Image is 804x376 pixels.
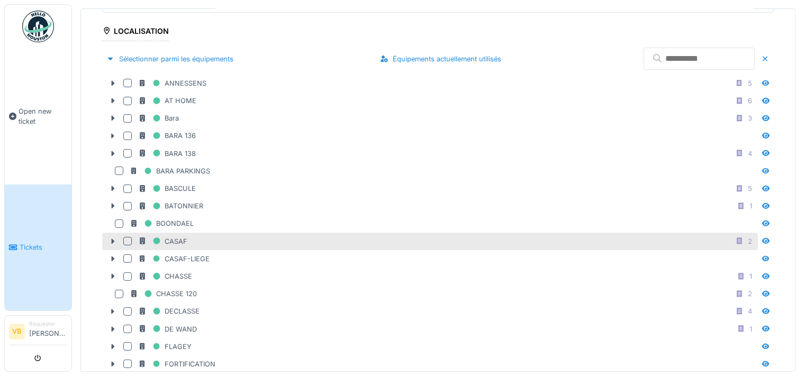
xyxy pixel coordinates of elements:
[5,48,71,185] a: Open new ticket
[138,340,192,353] div: FLAGEY
[749,271,752,281] div: 1
[138,77,206,90] div: ANNESSENS
[22,11,54,42] img: Badge_color-CXgf-gQk.svg
[138,305,200,318] div: DECLASSE
[29,320,67,343] li: [PERSON_NAME]
[29,320,67,328] div: Requester
[748,78,752,88] div: 5
[138,252,210,265] div: CASAF-LIEGE
[138,112,179,125] div: Bara
[748,149,752,159] div: 4
[138,235,187,248] div: CASAF
[20,242,67,252] span: Tickets
[749,201,752,211] div: 1
[748,236,752,246] div: 2
[748,113,752,123] div: 3
[749,324,752,334] div: 1
[130,217,194,230] div: BOONDAEL
[138,129,196,142] div: BARA 136
[138,199,203,213] div: BATONNIER
[138,182,196,195] div: BASCULE
[748,96,752,106] div: 6
[102,23,169,41] div: Localisation
[748,306,752,316] div: 4
[9,320,67,345] a: VB Requester[PERSON_NAME]
[9,324,25,340] li: VB
[138,94,196,107] div: AT HOME
[138,270,192,283] div: CHASSE
[748,184,752,194] div: 5
[19,106,67,126] span: Open new ticket
[5,185,71,311] a: Tickets
[138,147,196,160] div: BARA 138
[138,357,215,371] div: FORTIFICATION
[102,52,238,66] div: Sélectionner parmi les équipements
[748,289,752,299] div: 2
[130,287,197,300] div: CHASSE 120
[130,164,210,178] div: BARA PARKINGS
[138,323,197,336] div: DE WAND
[376,52,505,66] div: Équipements actuellement utilisés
